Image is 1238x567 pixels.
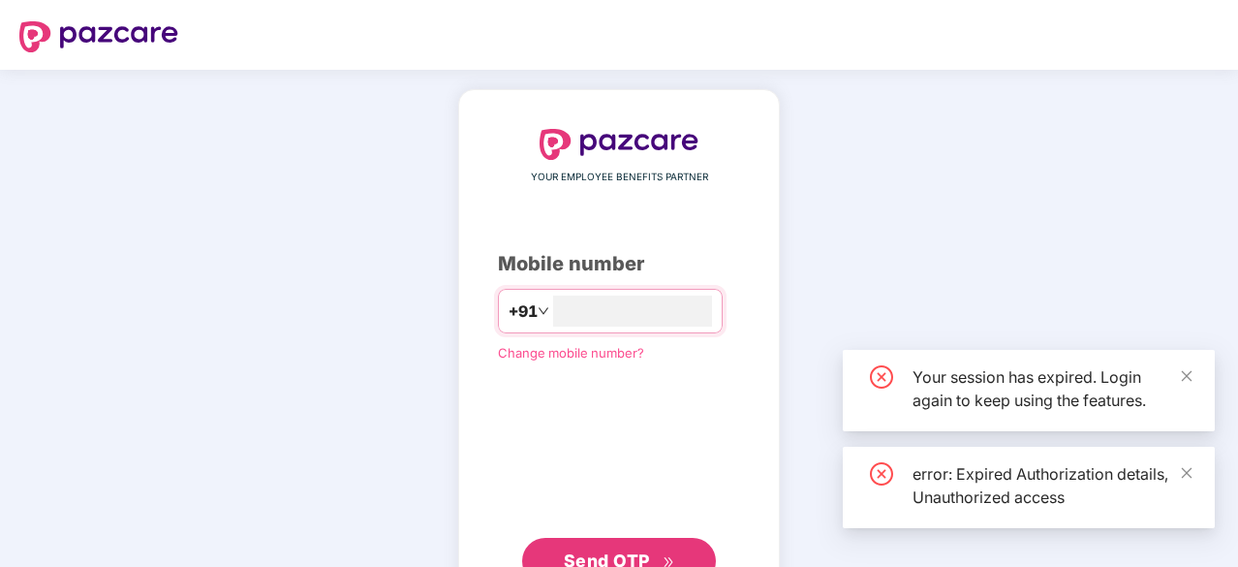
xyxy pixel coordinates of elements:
span: +91 [509,299,538,324]
span: close [1180,369,1193,383]
span: close-circle [870,462,893,486]
span: close-circle [870,365,893,389]
a: Change mobile number? [498,345,644,361]
img: logo [540,129,698,160]
span: YOUR EMPLOYEE BENEFITS PARTNER [531,170,708,185]
span: down [538,305,549,317]
img: logo [19,21,178,52]
div: error: Expired Authorization details, Unauthorized access [913,462,1192,509]
div: Your session has expired. Login again to keep using the features. [913,365,1192,412]
span: close [1180,466,1193,480]
div: Mobile number [498,249,740,279]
